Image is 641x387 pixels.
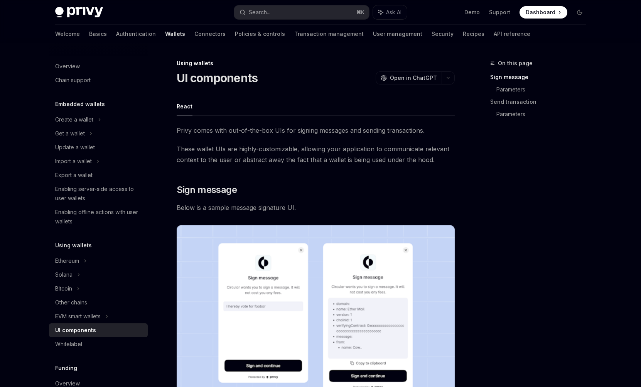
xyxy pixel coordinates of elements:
[463,25,484,43] a: Recipes
[55,184,143,203] div: Enabling server-side access to user wallets
[177,59,455,67] div: Using wallets
[55,7,103,18] img: dark logo
[390,74,437,82] span: Open in ChatGPT
[294,25,364,43] a: Transaction management
[55,115,93,124] div: Create a wallet
[49,59,148,73] a: Overview
[55,208,143,226] div: Enabling offline actions with user wallets
[177,71,258,85] h1: UI components
[49,73,148,87] a: Chain support
[55,129,85,138] div: Get a wallet
[373,5,407,19] button: Ask AI
[116,25,156,43] a: Authentication
[49,296,148,309] a: Other chains
[55,256,79,265] div: Ethereum
[177,144,455,165] span: These wallet UIs are highly-customizable, allowing your application to communicate relevant conte...
[55,143,95,152] div: Update a wallet
[574,6,586,19] button: Toggle dark mode
[49,323,148,337] a: UI components
[55,76,91,85] div: Chain support
[165,25,185,43] a: Wallets
[490,71,592,83] a: Sign message
[49,140,148,154] a: Update a wallet
[494,25,530,43] a: API reference
[177,184,237,196] span: Sign message
[498,59,533,68] span: On this page
[55,171,93,180] div: Export a wallet
[432,25,454,43] a: Security
[235,25,285,43] a: Policies & controls
[194,25,226,43] a: Connectors
[177,125,455,136] span: Privy comes with out-of-the-box UIs for signing messages and sending transactions.
[373,25,422,43] a: User management
[55,340,82,349] div: Whitelabel
[496,108,592,120] a: Parameters
[55,25,80,43] a: Welcome
[55,363,77,373] h5: Funding
[520,6,567,19] a: Dashboard
[49,205,148,228] a: Enabling offline actions with user wallets
[55,298,87,307] div: Other chains
[376,71,442,84] button: Open in ChatGPT
[89,25,107,43] a: Basics
[55,100,105,109] h5: Embedded wallets
[234,5,369,19] button: Search...⌘K
[55,326,96,335] div: UI components
[55,241,92,250] h5: Using wallets
[55,157,92,166] div: Import a wallet
[249,8,270,17] div: Search...
[526,8,555,16] span: Dashboard
[49,168,148,182] a: Export a wallet
[356,9,364,15] span: ⌘ K
[464,8,480,16] a: Demo
[49,182,148,205] a: Enabling server-side access to user wallets
[55,270,73,279] div: Solana
[177,202,455,213] span: Below is a sample message signature UI.
[55,284,72,293] div: Bitcoin
[55,62,80,71] div: Overview
[49,337,148,351] a: Whitelabel
[386,8,401,16] span: Ask AI
[177,97,192,115] button: React
[489,8,510,16] a: Support
[496,83,592,96] a: Parameters
[55,312,101,321] div: EVM smart wallets
[490,96,592,108] a: Send transaction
